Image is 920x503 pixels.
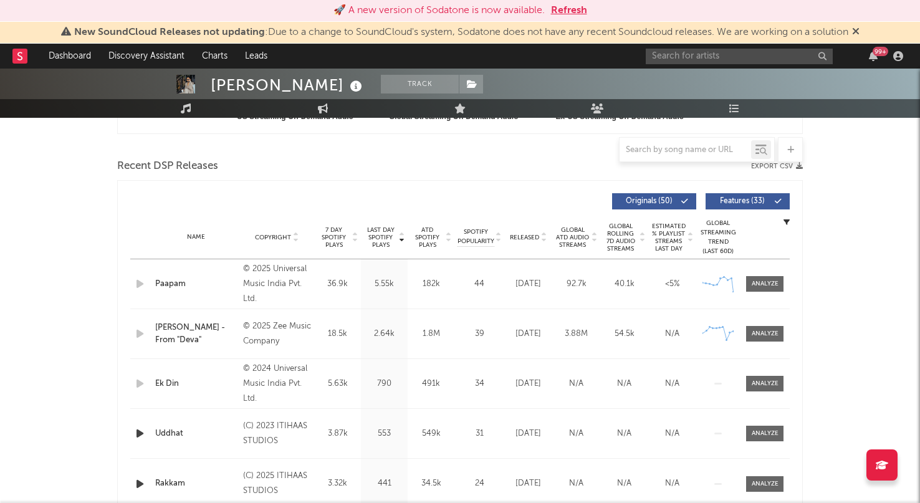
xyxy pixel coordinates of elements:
[74,27,848,37] span: : Due to a change to SoundCloud's system, Sodatone does not have any recent Soundcloud releases. ...
[555,278,597,290] div: 92.7k
[155,428,237,440] a: Uddhat
[507,477,549,490] div: [DATE]
[555,378,597,390] div: N/A
[551,3,587,18] button: Refresh
[620,198,678,205] span: Originals ( 50 )
[651,223,686,252] span: Estimated % Playlist Streams Last Day
[458,378,501,390] div: 34
[651,428,693,440] div: N/A
[411,226,444,249] span: ATD Spotify Plays
[155,278,237,290] a: Paapam
[243,362,311,406] div: © 2024 Universal Music India Pvt. Ltd.
[155,378,237,390] a: Ek Din
[651,328,693,340] div: N/A
[155,477,237,490] a: Rakkam
[555,328,597,340] div: 3.88M
[699,219,737,256] div: Global Streaming Trend (Last 60D)
[381,75,459,93] button: Track
[317,226,350,249] span: 7 Day Spotify Plays
[193,44,236,69] a: Charts
[364,378,405,390] div: 790
[510,234,539,241] span: Released
[555,477,597,490] div: N/A
[364,328,405,340] div: 2.64k
[243,262,311,307] div: © 2025 Universal Music India Pvt. Ltd.
[651,378,693,390] div: N/A
[243,319,311,349] div: © 2025 Zee Music Company
[507,428,549,440] div: [DATE]
[751,163,803,170] button: Export CSV
[411,378,451,390] div: 491k
[243,419,311,449] div: (C) 2023 ITIHAAS STUDIOS
[243,469,311,499] div: (C) 2025 ITIHAAS STUDIOS
[620,145,751,155] input: Search by song name or URL
[155,322,237,346] a: [PERSON_NAME] - From "Deva"
[317,477,358,490] div: 3.32k
[869,51,878,61] button: 99+
[458,428,501,440] div: 31
[603,328,645,340] div: 54.5k
[706,193,790,209] button: Features(33)
[364,226,397,249] span: Last Day Spotify Plays
[507,378,549,390] div: [DATE]
[458,228,494,246] span: Spotify Popularity
[612,193,696,209] button: Originals(50)
[852,27,860,37] span: Dismiss
[714,198,771,205] span: Features ( 33 )
[651,477,693,490] div: N/A
[317,278,358,290] div: 36.9k
[458,278,501,290] div: 44
[411,278,451,290] div: 182k
[317,378,358,390] div: 5.63k
[458,328,501,340] div: 39
[603,378,645,390] div: N/A
[74,27,265,37] span: New SoundCloud Releases not updating
[411,328,451,340] div: 1.8M
[603,477,645,490] div: N/A
[317,428,358,440] div: 3.87k
[364,428,405,440] div: 553
[458,477,501,490] div: 24
[100,44,193,69] a: Discovery Assistant
[651,278,693,290] div: <5%
[555,226,590,249] span: Global ATD Audio Streams
[317,328,358,340] div: 18.5k
[555,428,597,440] div: N/A
[603,278,645,290] div: 40.1k
[211,75,365,95] div: [PERSON_NAME]
[236,44,276,69] a: Leads
[155,232,237,242] div: Name
[603,223,638,252] span: Global Rolling 7D Audio Streams
[873,47,888,56] div: 99 +
[40,44,100,69] a: Dashboard
[411,428,451,440] div: 549k
[255,234,291,241] span: Copyright
[411,477,451,490] div: 34.5k
[603,428,645,440] div: N/A
[646,49,833,64] input: Search for artists
[507,278,549,290] div: [DATE]
[364,477,405,490] div: 441
[333,3,545,18] div: 🚀 A new version of Sodatone is now available.
[117,159,218,174] span: Recent DSP Releases
[364,278,405,290] div: 5.55k
[507,328,549,340] div: [DATE]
